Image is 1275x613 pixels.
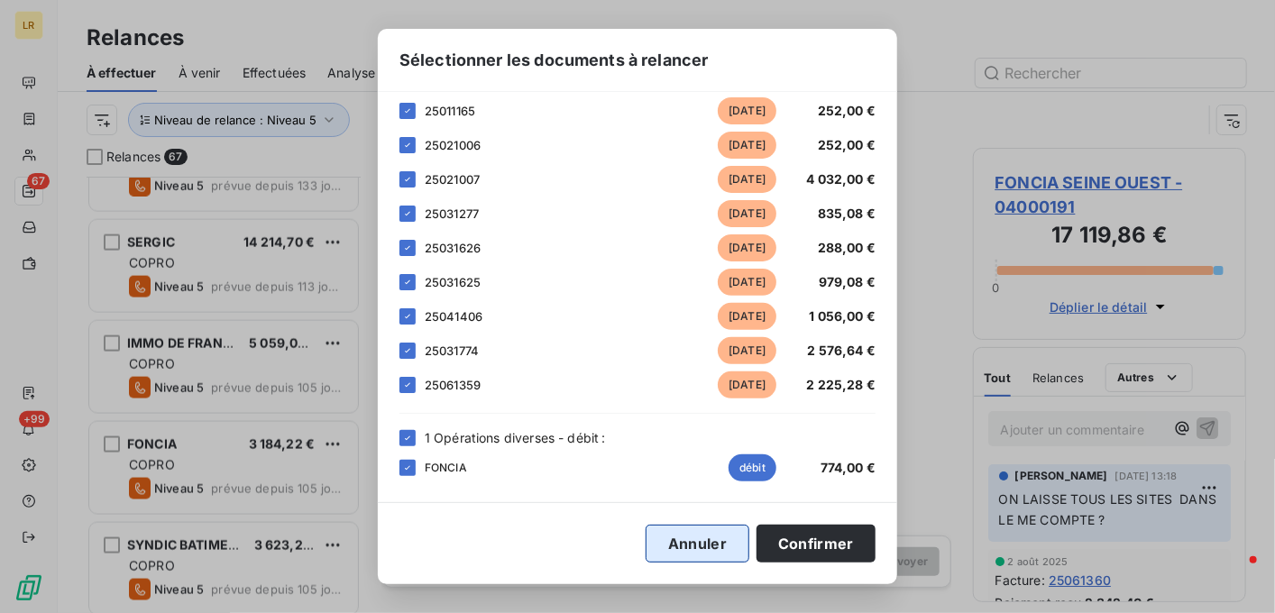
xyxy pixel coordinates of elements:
span: [DATE] [718,200,776,227]
span: 252,00 € [818,137,876,152]
iframe: Intercom live chat [1214,552,1257,595]
span: 25031774 [425,343,479,358]
span: 25021007 [425,172,480,187]
span: 25041406 [425,309,482,324]
span: [DATE] [718,132,776,159]
span: [DATE] [718,303,776,330]
span: 25061359 [425,378,481,392]
span: Sélectionner les documents à relancer [399,48,709,72]
span: [DATE] [718,269,776,296]
span: [DATE] [718,371,776,398]
span: [DATE] [718,97,776,124]
span: FONCIA [425,460,467,476]
span: 774,00 € [821,460,876,475]
span: [DATE] [718,337,776,364]
span: 979,08 € [819,274,876,289]
span: [DATE] [718,234,776,261]
span: 25031626 [425,241,481,255]
span: 1 Opérations diverses - débit : [425,428,606,447]
span: 25011165 [425,104,475,118]
span: 2 576,64 € [808,343,876,358]
span: 4 032,00 € [807,171,876,187]
span: 25021006 [425,138,481,152]
button: Annuler [646,525,749,563]
span: 2 225,28 € [807,377,876,392]
span: 252,00 € [818,103,876,118]
span: 835,08 € [818,206,876,221]
button: Confirmer [757,525,876,563]
span: 25031277 [425,206,479,221]
span: 288,00 € [818,240,876,255]
span: 1 056,00 € [810,308,876,324]
span: [DATE] [718,166,776,193]
span: 25031625 [425,275,481,289]
span: débit [729,454,776,481]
